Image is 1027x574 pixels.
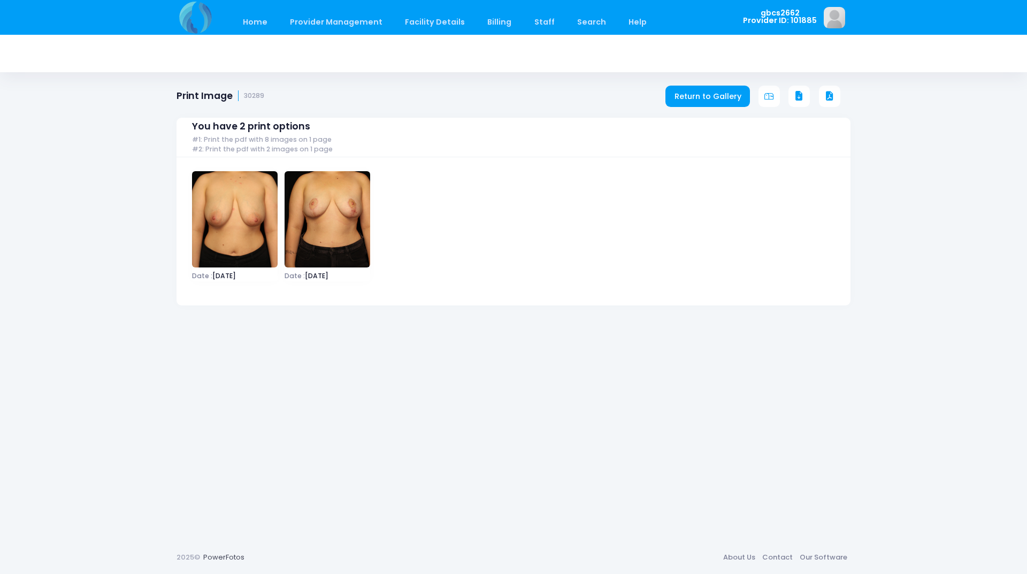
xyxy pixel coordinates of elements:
a: Return to Gallery [665,86,750,107]
a: Help [618,10,657,35]
a: Search [566,10,616,35]
span: 2025© [177,552,200,562]
a: Home [232,10,278,35]
a: Billing [477,10,522,35]
img: image [824,7,845,28]
span: Date : [285,271,305,280]
span: You have 2 print options [192,121,310,132]
span: [DATE] [285,273,370,279]
span: [DATE] [192,273,278,279]
h1: Print Image [177,90,264,102]
a: Facility Details [395,10,476,35]
a: Staff [524,10,565,35]
img: image [285,171,370,267]
a: PowerFotos [203,552,244,562]
a: Provider Management [279,10,393,35]
img: image [192,171,278,267]
a: About Us [719,548,758,567]
small: 30289 [244,92,264,100]
span: #2: Print the pdf with 2 images on 1 page [192,146,333,154]
span: gbcs2662 Provider ID: 101885 [743,9,817,25]
a: Contact [758,548,796,567]
span: #1: Print the pdf with 8 images on 1 page [192,136,332,144]
span: Date : [192,271,212,280]
a: Our Software [796,548,850,567]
